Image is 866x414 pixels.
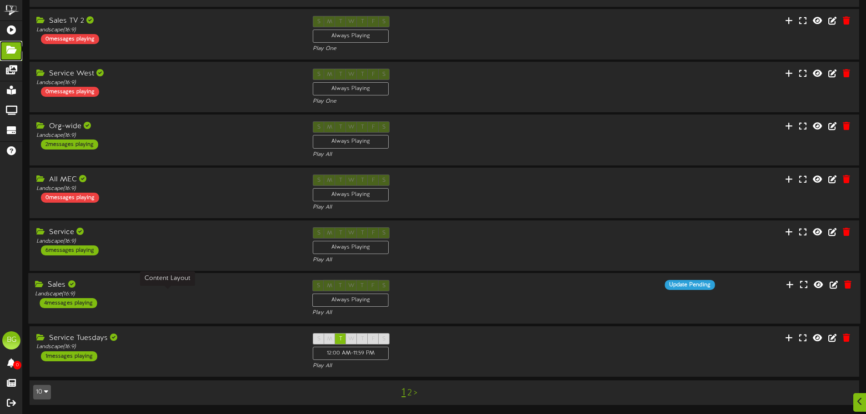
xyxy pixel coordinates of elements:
div: Sales [35,280,299,290]
a: 1 [401,387,405,399]
span: S [382,336,385,342]
span: W [348,336,355,342]
div: Landscape ( 16:9 ) [36,238,299,245]
div: Always Playing [313,30,389,43]
span: T [361,336,364,342]
span: T [339,336,342,342]
span: F [372,336,375,342]
div: Always Playing [313,82,389,95]
span: S [317,336,320,342]
div: Landscape ( 16:9 ) [36,343,299,351]
div: 1 messages playing [41,351,97,361]
div: Landscape ( 16:9 ) [36,132,299,140]
a: > [414,388,417,398]
div: Always Playing [313,135,389,148]
div: Landscape ( 16:9 ) [36,26,299,34]
div: Always Playing [313,188,389,201]
div: Service Tuesdays [36,333,299,344]
div: 2 messages playing [41,140,98,150]
div: Service West [36,69,299,79]
div: 12:00 AM - 11:59 PM [313,347,389,360]
div: Play All [313,204,576,211]
div: 6 messages playing [41,245,99,255]
div: 0 messages playing [41,87,99,97]
div: 0 messages playing [41,34,99,44]
div: Landscape ( 16:9 ) [35,290,299,298]
button: 10 [33,385,51,399]
span: 0 [13,361,21,369]
span: M [327,336,332,342]
div: Org-wide [36,121,299,132]
div: Sales TV 2 [36,16,299,26]
div: 0 messages playing [41,193,99,203]
div: Always Playing [312,294,389,307]
div: Landscape ( 16:9 ) [36,79,299,87]
div: 4 messages playing [40,298,97,308]
div: Play One [313,45,576,53]
div: Play All [313,151,576,159]
div: BG [2,331,20,349]
div: All MEC [36,175,299,185]
div: Play All [312,309,576,317]
div: Play All [313,362,576,370]
div: Play One [313,98,576,105]
div: Play All [313,256,576,264]
div: Service [36,227,299,238]
div: Update Pending [665,280,715,290]
div: Always Playing [313,241,389,254]
div: Landscape ( 16:9 ) [36,185,299,193]
a: 2 [407,388,412,398]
